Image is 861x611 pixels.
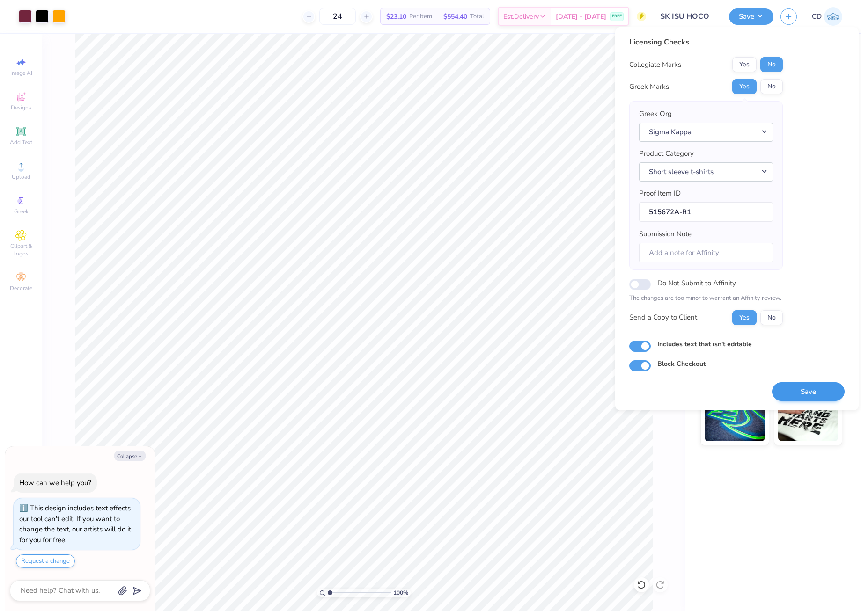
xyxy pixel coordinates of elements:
[639,123,773,142] button: Sigma Kappa
[657,359,706,369] label: Block Checkout
[443,12,467,22] span: $554.40
[409,12,432,22] span: Per Item
[503,12,539,22] span: Est. Delivery
[824,7,842,26] img: Cedric Diasanta
[812,11,822,22] span: CD
[705,394,765,441] img: Glow in the Dark Ink
[19,503,131,545] div: This design includes text effects our tool can't edit. If you want to change the text, our artist...
[19,478,91,487] div: How can we help you?
[657,339,752,349] label: Includes text that isn't editable
[732,79,757,94] button: Yes
[629,36,783,48] div: Licensing Checks
[10,69,32,77] span: Image AI
[629,81,669,92] div: Greek Marks
[639,188,681,199] label: Proof Item ID
[639,162,773,182] button: Short sleeve t-shirts
[10,284,32,292] span: Decorate
[639,243,773,263] input: Add a note for Affinity
[612,13,622,20] span: FREE
[386,12,406,22] span: $23.10
[760,57,783,72] button: No
[470,12,484,22] span: Total
[114,451,146,461] button: Collapse
[556,12,606,22] span: [DATE] - [DATE]
[11,104,31,111] span: Designs
[653,7,722,26] input: Untitled Design
[393,589,408,597] span: 100 %
[812,7,842,26] a: CD
[732,310,757,325] button: Yes
[772,382,845,401] button: Save
[10,138,32,146] span: Add Text
[16,554,75,568] button: Request a change
[629,294,783,303] p: The changes are too minor to warrant an Affinity review.
[629,59,681,70] div: Collegiate Marks
[14,208,29,215] span: Greek
[760,79,783,94] button: No
[5,242,37,257] span: Clipart & logos
[760,310,783,325] button: No
[639,148,694,159] label: Product Category
[657,277,736,289] label: Do Not Submit to Affinity
[732,57,757,72] button: Yes
[12,173,30,181] span: Upload
[729,8,773,25] button: Save
[778,394,839,441] img: Water based Ink
[319,8,356,25] input: – –
[629,312,697,323] div: Send a Copy to Client
[639,109,672,119] label: Greek Org
[639,229,692,240] label: Submission Note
